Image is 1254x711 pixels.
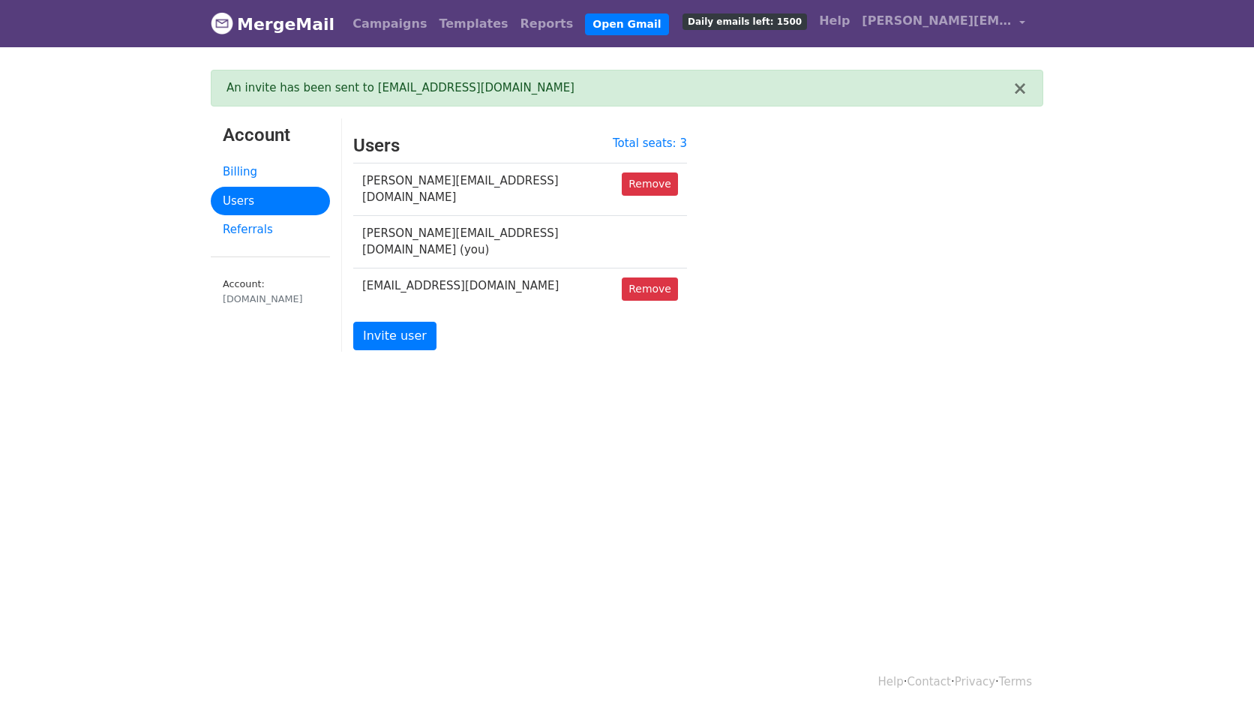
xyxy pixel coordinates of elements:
a: MergeMail [211,8,334,40]
td: [PERSON_NAME][EMAIL_ADDRESS][DOMAIN_NAME] (you) [353,215,613,268]
a: Daily emails left: 1500 [676,6,813,36]
a: Total seats: 3 [613,136,687,150]
small: Account: [223,278,318,307]
span: Daily emails left: 1500 [682,13,807,30]
a: Invite user [353,322,436,350]
a: Users [211,187,330,216]
a: Open Gmail [585,13,668,35]
button: × [1012,79,1027,97]
a: Templates [433,9,514,39]
span: [PERSON_NAME][EMAIL_ADDRESS][DOMAIN_NAME] [862,12,1012,30]
h3: Users [353,135,687,157]
img: MergeMail logo [211,12,233,34]
a: Privacy [955,675,995,688]
a: Help [813,6,856,36]
a: Remove [622,277,678,301]
a: Terms [999,675,1032,688]
td: [PERSON_NAME][EMAIL_ADDRESS][DOMAIN_NAME] [353,163,613,215]
a: Help [878,675,904,688]
a: Remove [622,172,678,196]
a: Referrals [211,215,330,244]
a: Reports [514,9,580,39]
div: An invite has been sent to [EMAIL_ADDRESS][DOMAIN_NAME] [226,79,1012,97]
a: Campaigns [346,9,433,39]
a: [PERSON_NAME][EMAIL_ADDRESS][DOMAIN_NAME] [856,6,1031,41]
div: [DOMAIN_NAME] [223,292,318,306]
a: Billing [211,157,330,187]
a: Contact [907,675,951,688]
td: [EMAIL_ADDRESS][DOMAIN_NAME] [353,268,613,310]
h3: Account [223,124,318,146]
